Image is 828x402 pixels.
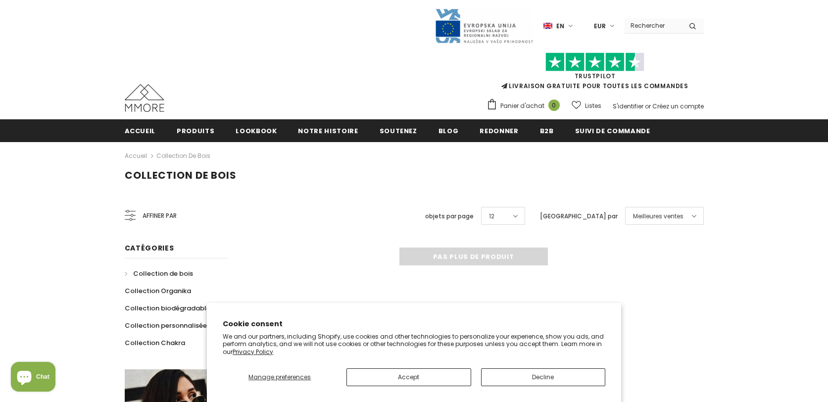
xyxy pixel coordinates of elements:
[380,126,417,136] span: soutenez
[125,300,210,317] a: Collection biodégradable
[125,317,207,334] a: Collection personnalisée
[540,119,554,142] a: B2B
[543,22,552,30] img: i-lang-1.png
[481,368,605,386] button: Decline
[575,119,650,142] a: Suivi de commande
[425,211,474,221] label: objets par page
[594,21,606,31] span: EUR
[8,362,58,394] inbox-online-store-chat: Shopify online store chat
[125,338,185,348] span: Collection Chakra
[223,368,337,386] button: Manage preferences
[480,119,518,142] a: Redonner
[556,21,564,31] span: en
[177,126,214,136] span: Produits
[438,119,459,142] a: Blog
[652,102,704,110] a: Créez un compte
[298,126,358,136] span: Notre histoire
[125,119,156,142] a: Accueil
[125,265,193,282] a: Collection de bois
[548,100,560,111] span: 0
[575,72,616,80] a: TrustPilot
[489,211,494,221] span: 12
[435,21,534,30] a: Javni Razpis
[125,303,210,313] span: Collection biodégradable
[435,8,534,44] img: Javni Razpis
[125,168,237,182] span: Collection de bois
[125,282,191,300] a: Collection Organika
[125,334,185,352] a: Collection Chakra
[572,97,601,114] a: Listes
[233,348,273,356] a: Privacy Policy
[125,243,174,253] span: Catégories
[298,119,358,142] a: Notre histoire
[223,319,605,329] h2: Cookie consent
[156,151,210,160] a: Collection de bois
[438,126,459,136] span: Blog
[633,211,683,221] span: Meilleures ventes
[540,126,554,136] span: B2B
[540,211,618,221] label: [GEOGRAPHIC_DATA] par
[236,119,277,142] a: Lookbook
[125,84,164,112] img: Cas MMORE
[177,119,214,142] a: Produits
[125,126,156,136] span: Accueil
[236,126,277,136] span: Lookbook
[545,52,644,72] img: Faites confiance aux étoiles pilotes
[143,210,177,221] span: Affiner par
[500,101,544,111] span: Panier d'achat
[125,286,191,296] span: Collection Organika
[645,102,651,110] span: or
[125,321,207,330] span: Collection personnalisée
[613,102,643,110] a: S'identifier
[487,99,565,113] a: Panier d'achat 0
[223,333,605,356] p: We and our partners, including Shopify, use cookies and other technologies to personalize your ex...
[487,57,704,90] span: LIVRAISON GRATUITE POUR TOUTES LES COMMANDES
[585,101,601,111] span: Listes
[575,126,650,136] span: Suivi de commande
[480,126,518,136] span: Redonner
[346,368,471,386] button: Accept
[380,119,417,142] a: soutenez
[248,373,311,381] span: Manage preferences
[125,150,147,162] a: Accueil
[625,18,682,33] input: Search Site
[133,269,193,278] span: Collection de bois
